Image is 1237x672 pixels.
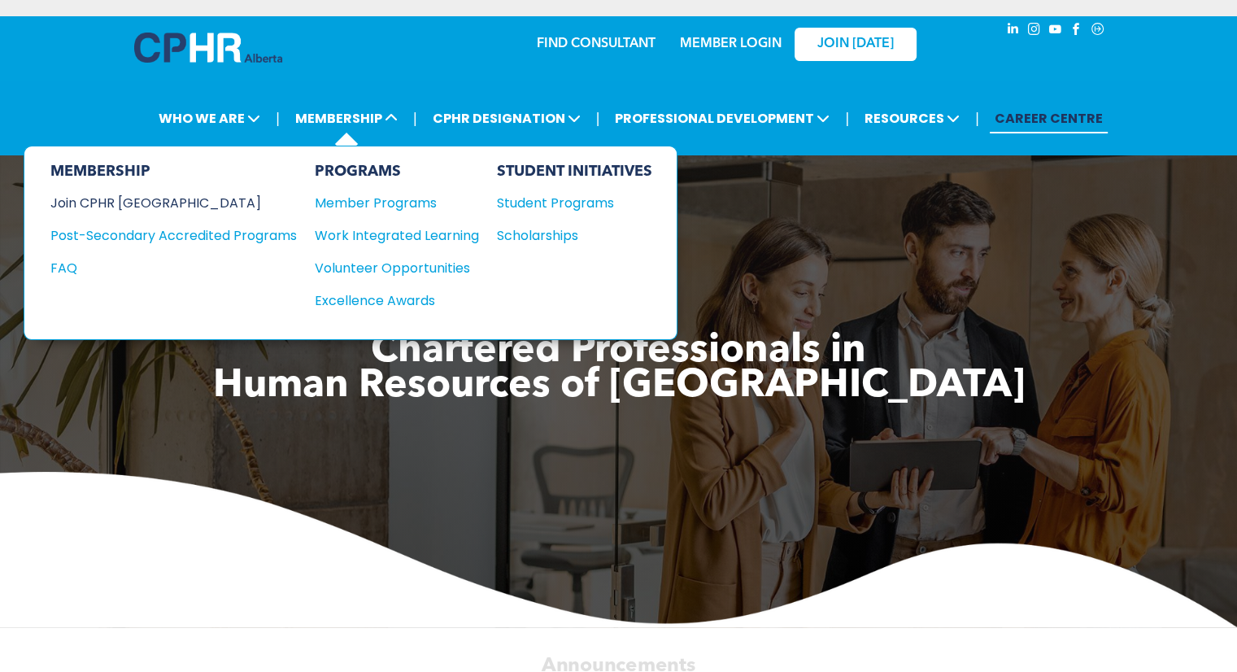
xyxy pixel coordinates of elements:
[990,103,1108,133] a: CAREER CENTRE
[795,28,917,61] a: JOIN [DATE]
[213,367,1025,406] span: Human Resources of [GEOGRAPHIC_DATA]
[860,103,965,133] span: RESOURCES
[50,258,297,278] a: FAQ
[1047,20,1065,42] a: youtube
[50,258,272,278] div: FAQ
[50,193,297,213] a: Join CPHR [GEOGRAPHIC_DATA]
[428,103,586,133] span: CPHR DESIGNATION
[975,102,979,135] li: |
[1026,20,1043,42] a: instagram
[845,102,849,135] li: |
[497,225,637,246] div: Scholarships
[497,163,652,181] div: STUDENT INITIATIVES
[610,103,834,133] span: PROFESSIONAL DEVELOPMENT
[276,102,280,135] li: |
[50,225,272,246] div: Post-Secondary Accredited Programs
[50,225,297,246] a: Post-Secondary Accredited Programs
[315,193,463,213] div: Member Programs
[596,102,600,135] li: |
[50,193,272,213] div: Join CPHR [GEOGRAPHIC_DATA]
[371,332,866,371] span: Chartered Professionals in
[315,225,463,246] div: Work Integrated Learning
[50,163,297,181] div: MEMBERSHIP
[413,102,417,135] li: |
[315,193,479,213] a: Member Programs
[134,33,282,63] img: A blue and white logo for cp alberta
[680,37,782,50] a: MEMBER LOGIN
[154,103,265,133] span: WHO WE ARE
[1004,20,1022,42] a: linkedin
[1089,20,1107,42] a: Social network
[290,103,403,133] span: MEMBERSHIP
[315,258,479,278] a: Volunteer Opportunities
[315,163,479,181] div: PROGRAMS
[497,225,652,246] a: Scholarships
[537,37,656,50] a: FIND CONSULTANT
[315,258,463,278] div: Volunteer Opportunities
[817,37,894,52] span: JOIN [DATE]
[315,225,479,246] a: Work Integrated Learning
[497,193,637,213] div: Student Programs
[315,290,479,311] a: Excellence Awards
[1068,20,1086,42] a: facebook
[315,290,463,311] div: Excellence Awards
[497,193,652,213] a: Student Programs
